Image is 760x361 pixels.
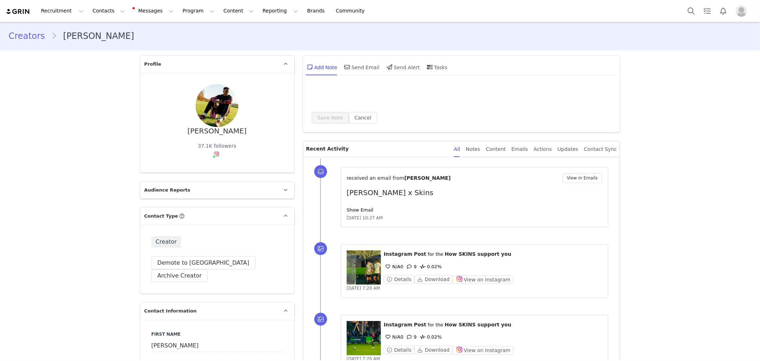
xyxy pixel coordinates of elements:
[187,127,247,135] div: [PERSON_NAME]
[453,346,513,355] button: View on Instagram
[584,141,617,157] div: Contact Sync
[466,141,480,157] div: Notes
[384,334,403,340] span: 0
[258,3,303,19] button: Reporting
[418,264,441,269] span: 0.02%
[405,334,417,340] span: 9
[144,187,191,194] span: Audience Reports
[151,236,181,248] span: Creator
[384,250,603,258] p: ⁨ ⁩ ⁨ ⁩ for the ⁨ ⁩
[454,141,460,157] div: All
[445,322,511,327] span: How SKINS support you
[384,321,603,329] p: ⁨ ⁩ ⁨ ⁩ for the ⁨ ⁩
[699,3,715,19] a: Tasks
[178,3,219,19] button: Program
[385,59,420,76] div: Send Alert
[384,334,400,340] span: N/A
[306,141,448,157] p: Recent Activity
[736,5,747,17] img: placeholder-profile.jpg
[306,59,337,76] div: Add Note
[347,215,383,221] span: [DATE] 10:27 AM
[715,3,731,19] button: Notifications
[384,346,414,354] button: Details
[347,286,380,291] span: [DATE] 7:20 AM
[512,141,528,157] div: Emails
[130,3,178,19] button: Messages
[405,264,417,269] span: 9
[384,264,403,269] span: 0
[303,3,331,19] a: Brands
[151,256,255,269] button: Demote to [GEOGRAPHIC_DATA]
[347,207,373,213] a: Show Email
[9,30,51,42] a: Creators
[731,5,754,17] button: Profile
[151,331,283,337] label: First Name
[214,151,219,157] img: instagram.svg
[151,269,208,282] button: Archive Creator
[384,275,414,284] button: Details
[453,347,513,353] a: View on Instagram
[534,141,552,157] div: Actions
[425,59,448,76] div: Tasks
[347,175,404,181] span: received an email from
[343,59,380,76] div: Send Email
[414,275,453,284] button: Download
[332,3,372,19] a: Community
[312,112,349,123] button: Save Note
[418,334,441,340] span: 0.02%
[6,8,31,15] img: grin logo
[384,264,400,269] span: N/A
[486,141,506,157] div: Content
[349,112,377,123] button: Cancel
[414,322,426,327] span: Post
[37,3,88,19] button: Recruitment
[453,275,513,284] button: View on Instagram
[347,187,603,198] p: [PERSON_NAME] x Skins
[562,173,603,183] button: View in Emails
[144,61,161,68] span: Profile
[558,141,578,157] div: Updates
[445,251,511,257] span: How SKINS support you
[683,3,699,19] button: Search
[384,322,413,327] span: Instagram
[414,346,453,354] button: Download
[198,142,236,150] div: 37.1K followers
[144,307,197,315] span: Contact Information
[88,3,129,19] button: Contacts
[196,84,238,127] img: 054c0152-0910-45e1-8846-132d85251978.jpg
[404,175,451,181] span: [PERSON_NAME]
[414,251,426,257] span: Post
[453,277,513,282] a: View on Instagram
[219,3,258,19] button: Content
[144,213,178,220] span: Contact Type
[384,251,413,257] span: Instagram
